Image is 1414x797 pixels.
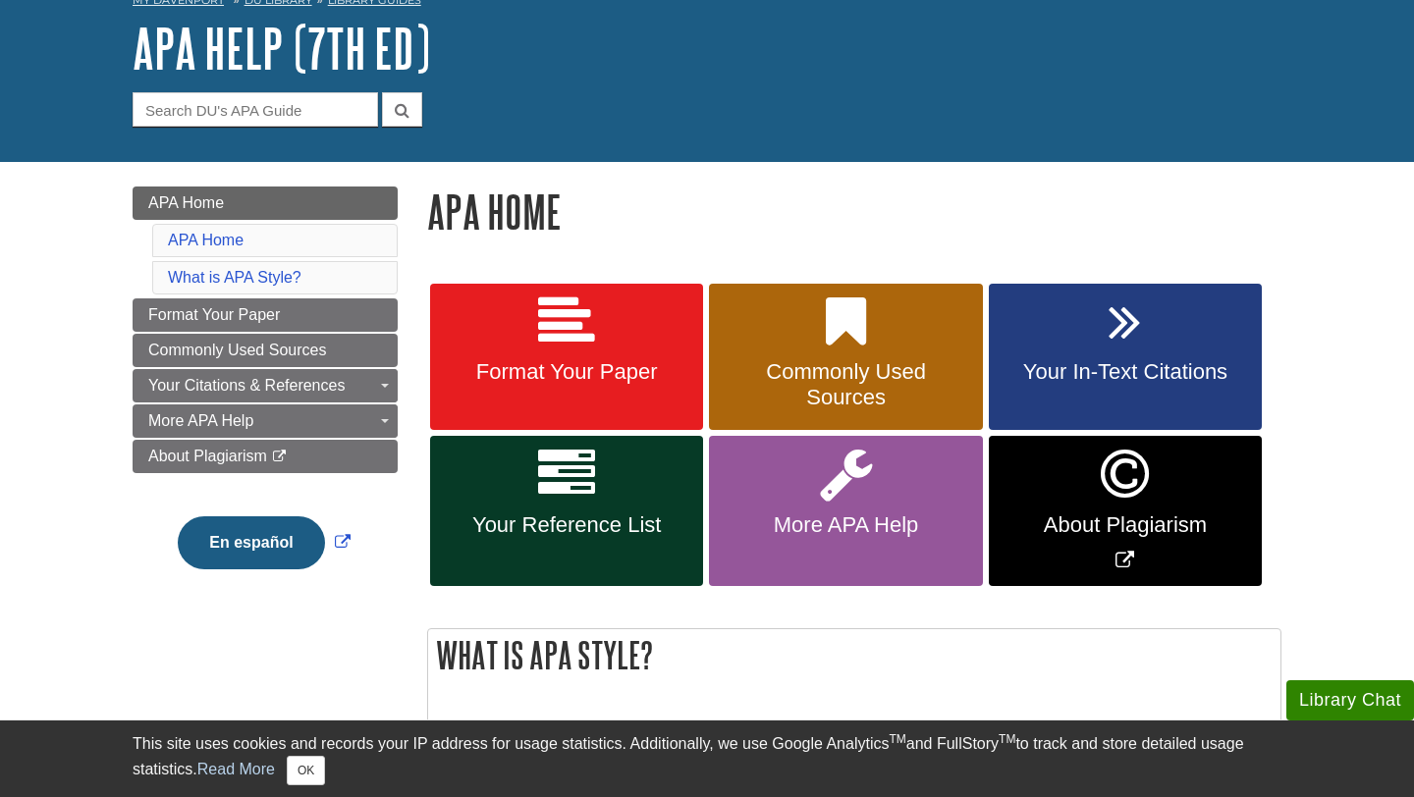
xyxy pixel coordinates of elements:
[148,306,280,323] span: Format Your Paper
[148,412,253,429] span: More APA Help
[133,186,398,603] div: Guide Page Menu
[445,512,688,538] span: Your Reference List
[148,342,326,358] span: Commonly Used Sources
[287,756,325,785] button: Close
[989,284,1262,431] a: Your In-Text Citations
[133,404,398,438] a: More APA Help
[445,359,688,385] span: Format Your Paper
[709,284,982,431] a: Commonly Used Sources
[173,534,354,551] a: Link opens in new window
[428,629,1280,681] h2: What is APA Style?
[178,516,324,569] button: En español
[1286,680,1414,720] button: Library Chat
[168,232,244,248] a: APA Home
[133,334,398,367] a: Commonly Used Sources
[427,186,1281,237] h1: APA Home
[133,18,430,79] a: APA Help (7th Ed)
[133,732,1281,785] div: This site uses cookies and records your IP address for usage statistics. Additionally, we use Goo...
[148,194,224,211] span: APA Home
[1004,512,1247,538] span: About Plagiarism
[133,186,398,220] a: APA Home
[271,451,288,463] i: This link opens in a new window
[430,284,703,431] a: Format Your Paper
[1004,359,1247,385] span: Your In-Text Citations
[989,436,1262,586] a: Link opens in new window
[168,269,301,286] a: What is APA Style?
[148,377,345,394] span: Your Citations & References
[889,732,905,746] sup: TM
[724,512,967,538] span: More APA Help
[197,761,275,777] a: Read More
[133,298,398,332] a: Format Your Paper
[999,732,1015,746] sup: TM
[709,436,982,586] a: More APA Help
[430,436,703,586] a: Your Reference List
[724,359,967,410] span: Commonly Used Sources
[133,440,398,473] a: About Plagiarism
[148,448,267,464] span: About Plagiarism
[133,369,398,402] a: Your Citations & References
[133,92,378,127] input: Search DU's APA Guide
